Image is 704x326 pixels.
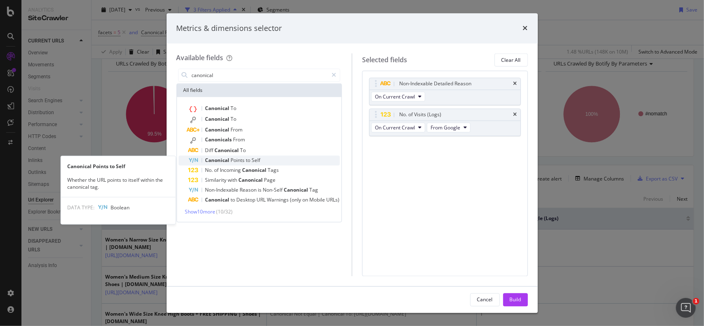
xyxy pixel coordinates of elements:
[369,109,521,136] div: No. of Visits (Logs)timesOn Current CrawlFrom Google
[240,147,246,154] span: To
[503,293,528,306] button: Build
[239,177,264,184] span: Canonical
[676,298,696,318] iframe: Intercom live chat
[371,123,425,133] button: On Current Crawl
[217,209,233,216] span: ( 10 / 32 )
[237,197,257,204] span: Desktop
[246,157,252,164] span: to
[477,296,493,303] div: Cancel
[61,176,175,190] div: Whether the URL points to itself within the canonical tag.
[215,147,240,154] span: Canonical
[177,84,342,97] div: All fields
[231,116,237,123] span: To
[177,54,224,63] div: Available fields
[231,127,243,134] span: From
[494,54,528,67] button: Clear All
[214,167,220,174] span: of
[205,167,214,174] span: No.
[399,80,471,88] div: Non-Indexable Detailed Reason
[257,197,267,204] span: URL
[375,124,415,131] span: On Current Crawl
[513,82,517,87] div: times
[284,187,310,194] span: Canonical
[231,157,246,164] span: Points
[205,127,231,134] span: Canonical
[205,187,240,194] span: Non-Indexable
[177,23,282,34] div: Metrics & dimensions selector
[523,23,528,34] div: times
[231,197,237,204] span: to
[290,197,303,204] span: (only
[470,293,500,306] button: Cancel
[185,209,216,216] span: Show 10 more
[427,123,471,133] button: From Google
[310,197,327,204] span: Mobile
[362,55,407,65] div: Selected fields
[167,13,538,313] div: modal
[205,116,231,123] span: Canonical
[513,113,517,117] div: times
[205,177,228,184] span: Similarity
[264,177,276,184] span: Page
[233,136,245,143] span: From
[369,78,521,106] div: Non-Indexable Detailed ReasontimesOn Current Crawl
[510,296,521,303] div: Build
[240,187,258,194] span: Reason
[327,197,340,204] span: URLs)
[243,167,268,174] span: Canonical
[693,298,699,305] span: 1
[228,177,239,184] span: with
[258,187,263,194] span: is
[220,167,243,174] span: Incoming
[502,56,521,63] div: Clear All
[205,136,233,143] span: Canonicals
[205,197,231,204] span: Canonical
[205,147,215,154] span: Diff
[61,162,175,169] div: Canonical Points to Self
[205,105,231,112] span: Canonical
[205,157,231,164] span: Canonical
[268,167,279,174] span: Tags
[310,187,318,194] span: Tag
[263,187,284,194] span: Non-Self
[231,105,237,112] span: To
[431,124,460,131] span: From Google
[375,93,415,100] span: On Current Crawl
[371,92,425,102] button: On Current Crawl
[303,197,310,204] span: on
[399,111,441,119] div: No. of Visits (Logs)
[252,157,261,164] span: Self
[191,69,328,82] input: Search by field name
[267,197,290,204] span: Warnings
